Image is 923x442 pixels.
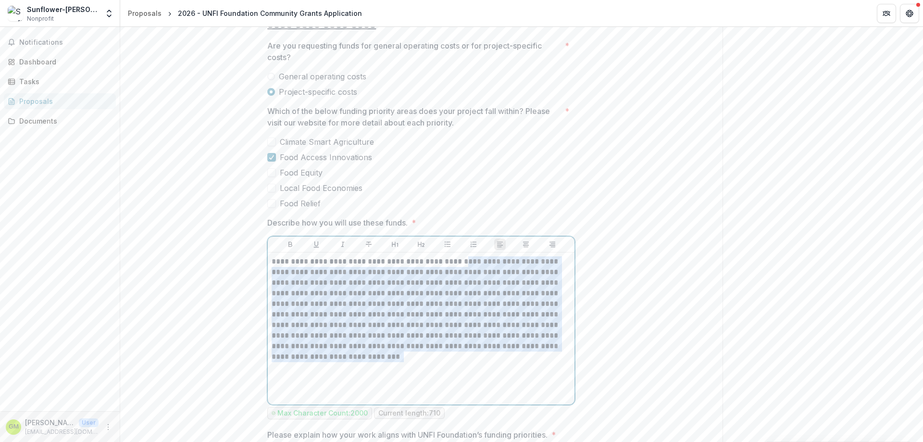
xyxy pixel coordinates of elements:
[280,152,372,163] span: Food Access Innovations
[124,6,366,20] nav: breadcrumb
[279,71,366,82] span: General operating costs
[4,54,116,70] a: Dashboard
[363,239,374,250] button: Strike
[415,239,427,250] button: Heading 2
[378,409,440,417] p: Current length: 710
[19,96,108,106] div: Proposals
[389,239,401,250] button: Heading 1
[267,429,548,441] p: Please explain how your work aligns with UNFI Foundation’s funding priorities.
[19,38,112,47] span: Notifications
[311,239,322,250] button: Underline
[4,35,116,50] button: Notifications
[178,8,362,18] div: 2026 - UNFI Foundation Community Grants Application
[900,4,919,23] button: Get Help
[9,424,19,430] div: Gwendolyn Milton
[547,239,558,250] button: Align Right
[280,182,362,194] span: Local Food Economies
[520,239,532,250] button: Align Center
[468,239,479,250] button: Ordered List
[4,113,116,129] a: Documents
[442,239,453,250] button: Bullet List
[25,417,75,428] p: [PERSON_NAME]
[4,93,116,109] a: Proposals
[4,74,116,89] a: Tasks
[267,105,561,128] p: Which of the below funding priority areas does your project fall within? Please visit our website...
[128,8,162,18] div: Proposals
[19,57,108,67] div: Dashboard
[19,76,108,87] div: Tasks
[27,4,99,14] div: Sunflower-[PERSON_NAME] Counties Progress, Inc
[25,428,99,436] p: [EMAIL_ADDRESS][DOMAIN_NAME]
[267,217,408,228] p: Describe how you will use these funds.
[79,418,99,427] p: User
[280,198,321,209] span: Food Relief
[27,14,54,23] span: Nonprofit
[337,239,349,250] button: Italicize
[279,86,357,98] span: Project-specific costs
[285,239,296,250] button: Bold
[102,4,116,23] button: Open entity switcher
[277,409,368,417] p: Max Character Count: 2000
[877,4,896,23] button: Partners
[124,6,165,20] a: Proposals
[280,167,323,178] span: Food Equity
[280,136,374,148] span: Climate Smart Agriculture
[494,239,506,250] button: Align Left
[8,6,23,21] img: Sunflower-Humphreys Counties Progress, Inc
[19,116,108,126] div: Documents
[102,421,114,433] button: More
[267,40,561,63] p: Are you requesting funds for general operating costs or for project-specific costs?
